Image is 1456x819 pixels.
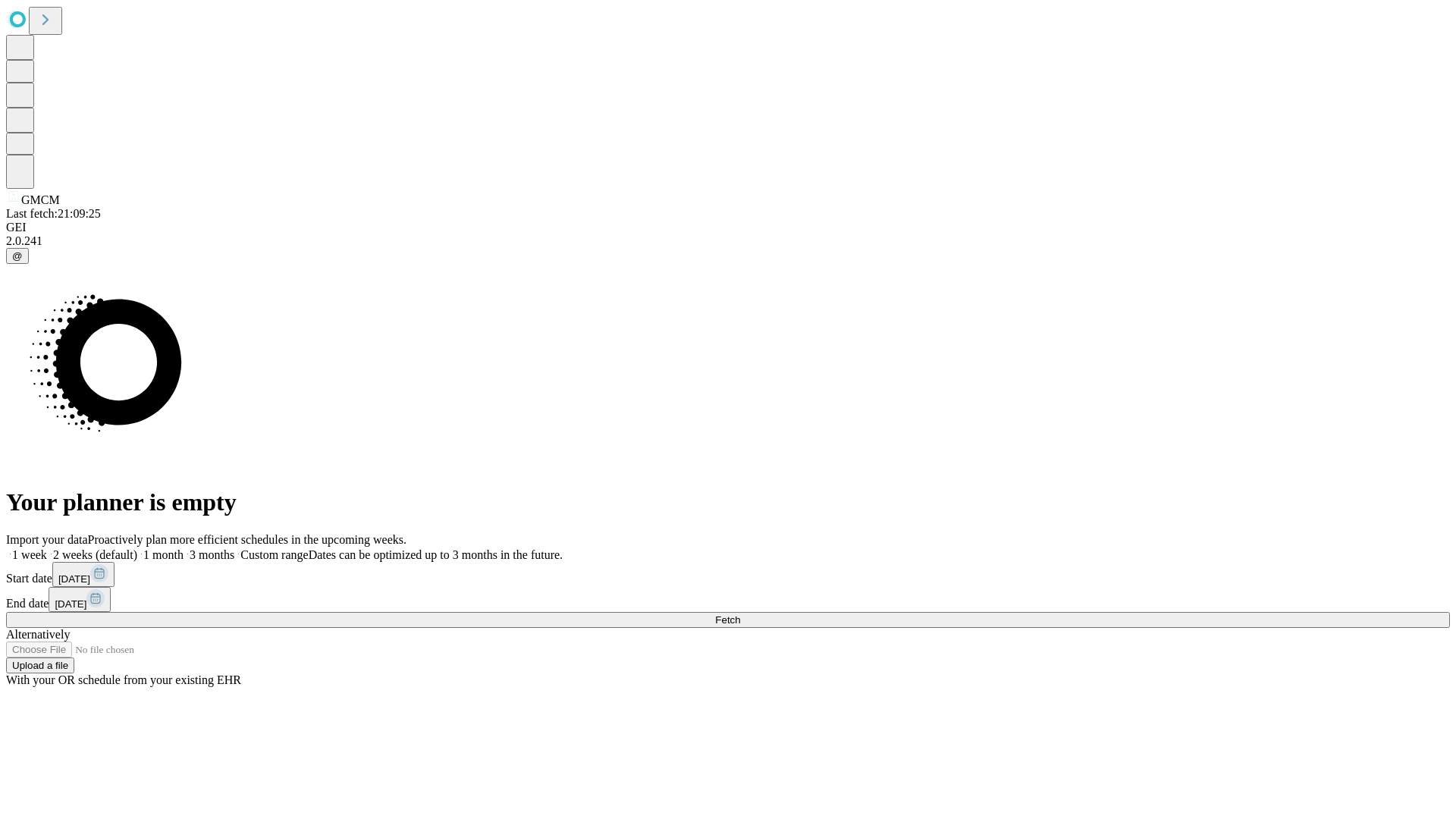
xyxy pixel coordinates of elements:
[52,562,115,587] button: [DATE]
[6,248,29,264] button: @
[190,548,234,561] span: 3 months
[6,628,70,641] span: Alternatively
[715,614,740,626] span: Fetch
[6,533,88,546] span: Import your data
[88,533,406,546] span: Proactively plan more efficient schedules in the upcoming weeks.
[12,548,47,561] span: 1 week
[21,193,60,206] span: GMCM
[6,234,1450,248] div: 2.0.241
[6,207,101,220] span: Last fetch: 21:09:25
[240,548,308,561] span: Custom range
[309,548,563,561] span: Dates can be optimized up to 3 months in the future.
[6,562,1450,587] div: Start date
[6,221,1450,234] div: GEI
[6,488,1450,516] h1: Your planner is empty
[6,673,241,686] span: With your OR schedule from your existing EHR
[49,587,111,612] button: [DATE]
[53,548,137,561] span: 2 weeks (default)
[6,612,1450,628] button: Fetch
[6,657,74,673] button: Upload a file
[6,587,1450,612] div: End date
[58,573,90,585] span: [DATE]
[12,250,23,262] span: @
[143,548,184,561] span: 1 month
[55,598,86,610] span: [DATE]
